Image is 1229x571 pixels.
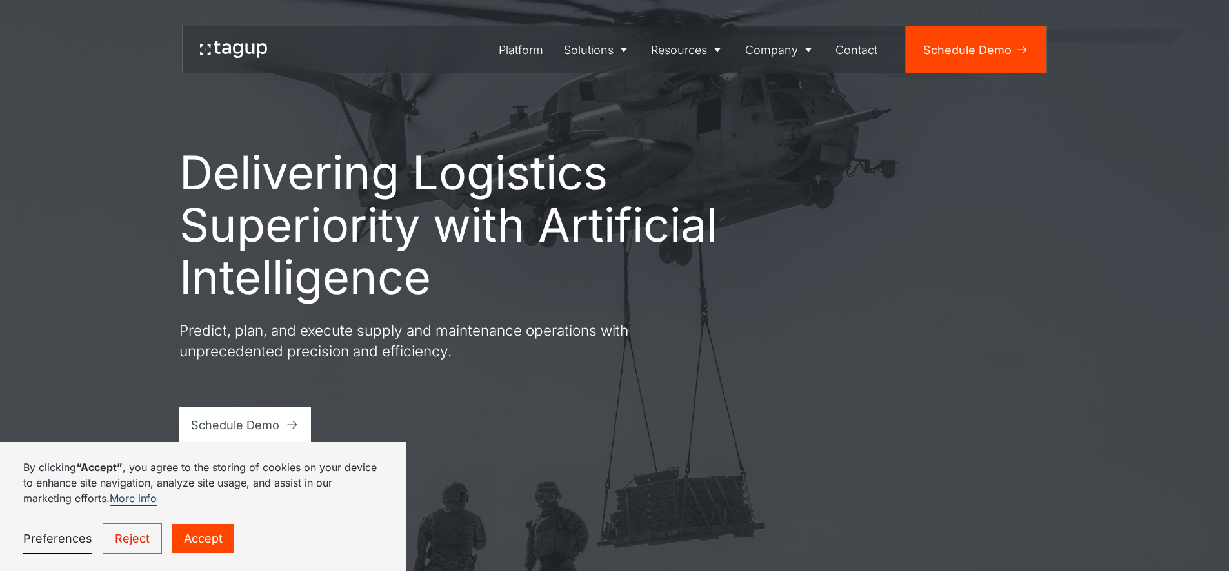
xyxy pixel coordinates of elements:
[641,26,735,73] a: Resources
[103,523,162,554] a: Reject
[23,460,383,506] p: By clicking , you agree to the storing of cookies on your device to enhance site navigation, anal...
[76,461,123,474] strong: “Accept”
[835,41,877,59] div: Contact
[735,26,826,73] a: Company
[564,41,614,59] div: Solutions
[826,26,888,73] a: Contact
[172,524,234,553] a: Accept
[499,41,543,59] div: Platform
[489,26,554,73] a: Platform
[554,26,641,73] a: Solutions
[23,524,92,554] a: Preferences
[179,320,644,361] p: Predict, plan, and execute supply and maintenance operations with unprecedented precision and eff...
[923,41,1012,59] div: Schedule Demo
[179,407,312,442] a: Schedule Demo
[191,416,279,434] div: Schedule Demo
[745,41,798,59] div: Company
[906,26,1046,73] a: Schedule Demo
[179,146,721,303] h1: Delivering Logistics Superiority with Artificial Intelligence
[110,492,157,506] a: More info
[651,41,707,59] div: Resources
